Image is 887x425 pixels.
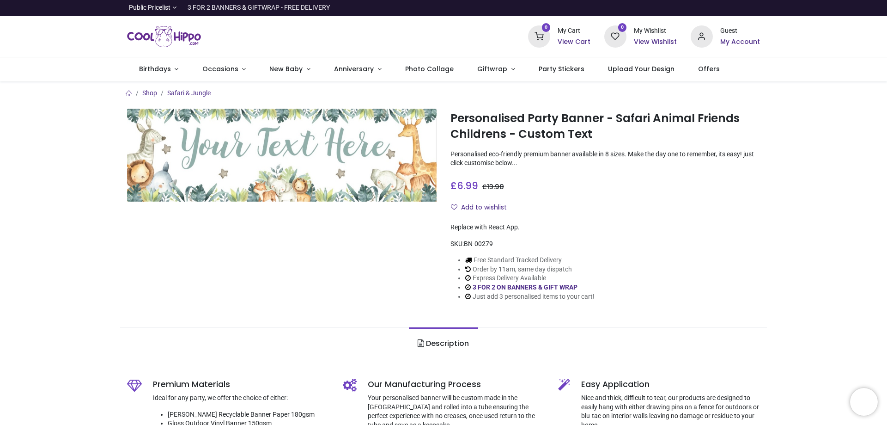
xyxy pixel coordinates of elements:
[457,179,478,192] span: 6.99
[450,111,760,142] h1: Personalised Party Banner - Safari Animal Friends Childrens - Custom Text
[618,23,627,32] sup: 0
[450,240,760,249] div: SKU:
[542,23,551,32] sup: 0
[850,388,878,416] iframe: Brevo live chat
[450,223,760,232] div: Replace with React App.
[168,410,329,419] li: [PERSON_NAME] Recyclable Banner Paper 180gsm
[258,57,322,81] a: New Baby
[608,64,674,74] span: Upload Your Design
[450,150,760,168] p: Personalised eco-friendly premium banner available in 8 sizes. Make the day one to remember, its ...
[477,64,507,74] span: Giftwrap
[482,182,504,191] span: £
[539,64,584,74] span: Party Stickers
[558,37,590,47] a: View Cart
[528,32,550,40] a: 0
[127,24,201,49] a: Logo of Cool Hippo
[604,32,626,40] a: 0
[190,57,258,81] a: Occasions
[139,64,171,74] span: Birthdays
[465,292,595,302] li: Just add 3 personalised items to your cart!
[127,57,190,81] a: Birthdays
[450,179,478,192] span: £
[142,89,157,97] a: Shop
[202,64,238,74] span: Occasions
[322,57,393,81] a: Anniversary
[720,26,760,36] div: Guest
[465,265,595,274] li: Order by 11am, same day dispatch
[720,37,760,47] a: My Account
[473,283,577,291] a: 3 FOR 2 ON BANNERS & GIFT WRAP
[153,394,329,403] p: Ideal for any party, we offer the choice of either:
[634,37,677,47] a: View Wishlist
[581,379,760,390] h5: Easy Application
[127,24,201,49] img: Cool Hippo
[465,256,595,265] li: Free Standard Tracked Delivery
[405,64,454,74] span: Photo Collage
[566,3,760,12] iframe: Customer reviews powered by Trustpilot
[465,274,595,283] li: Express Delivery Available
[634,26,677,36] div: My Wishlist
[269,64,303,74] span: New Baby
[127,3,176,12] a: Public Pricelist
[465,57,527,81] a: Giftwrap
[129,3,170,12] span: Public Pricelist
[167,89,211,97] a: Safari & Jungle
[334,64,374,74] span: Anniversary
[450,200,515,216] button: Add to wishlistAdd to wishlist
[451,204,457,210] i: Add to wishlist
[188,3,330,12] div: 3 FOR 2 BANNERS & GIFTWRAP - FREE DELIVERY
[368,379,545,390] h5: Our Manufacturing Process
[558,26,590,36] div: My Cart
[698,64,720,74] span: Offers
[153,379,329,390] h5: Premium Materials
[409,327,478,360] a: Description
[464,240,493,247] span: BN-00279
[127,109,437,202] img: Personalised Party Banner - Safari Animal Friends Childrens - Custom Text
[487,182,504,191] span: 13.98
